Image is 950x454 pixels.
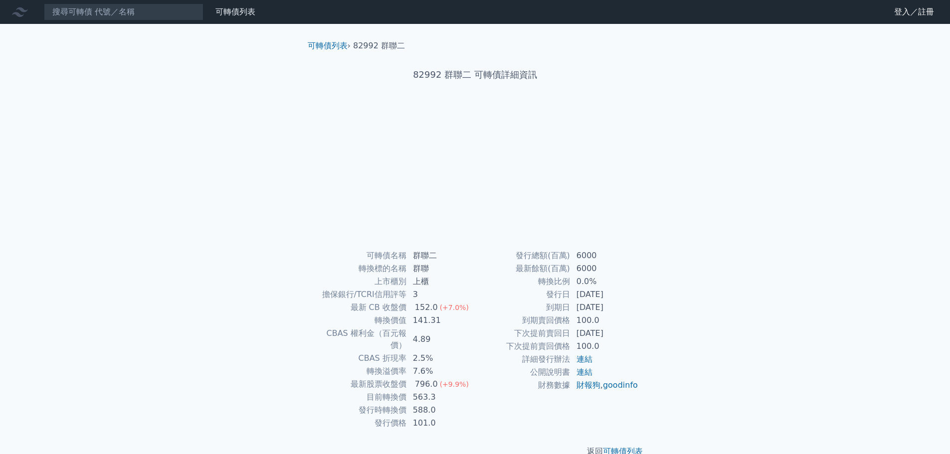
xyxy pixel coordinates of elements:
td: 群聯二 [407,249,475,262]
td: 上市櫃別 [312,275,407,288]
span: (+7.0%) [440,303,469,311]
td: 3 [407,288,475,301]
td: 141.31 [407,314,475,327]
div: 796.0 [413,378,440,390]
td: 轉換價值 [312,314,407,327]
td: 上櫃 [407,275,475,288]
td: 發行總額(百萬) [475,249,570,262]
td: 到期賣回價格 [475,314,570,327]
a: goodinfo [603,380,638,390]
td: 563.3 [407,391,475,404]
td: 7.6% [407,365,475,378]
li: 82992 群聯二 [353,40,405,52]
td: 0.0% [570,275,639,288]
td: CBAS 折現率 [312,352,407,365]
td: 101.0 [407,417,475,430]
td: 發行價格 [312,417,407,430]
a: 財報狗 [576,380,600,390]
td: 下次提前賣回價格 [475,340,570,353]
td: 100.0 [570,314,639,327]
td: 最新餘額(百萬) [475,262,570,275]
td: 100.0 [570,340,639,353]
li: › [308,40,351,52]
a: 可轉債列表 [308,41,348,50]
td: 2.5% [407,352,475,365]
td: 公開說明書 [475,366,570,379]
td: 財務數據 [475,379,570,392]
td: 588.0 [407,404,475,417]
td: 目前轉換價 [312,391,407,404]
td: 下次提前賣回日 [475,327,570,340]
td: [DATE] [570,327,639,340]
a: 可轉債列表 [215,7,255,16]
div: 152.0 [413,302,440,313]
td: 轉換比例 [475,275,570,288]
td: 最新股票收盤價 [312,378,407,391]
td: 到期日 [475,301,570,314]
td: 轉換溢價率 [312,365,407,378]
input: 搜尋可轉債 代號／名稱 [44,3,203,20]
td: 發行日 [475,288,570,301]
a: 連結 [576,367,592,377]
td: 轉換標的名稱 [312,262,407,275]
span: (+9.9%) [440,380,469,388]
td: 詳細發行辦法 [475,353,570,366]
td: [DATE] [570,301,639,314]
a: 連結 [576,354,592,364]
td: 群聯 [407,262,475,275]
td: 可轉債名稱 [312,249,407,262]
a: 登入／註冊 [886,4,942,20]
td: , [570,379,639,392]
td: 最新 CB 收盤價 [312,301,407,314]
td: 6000 [570,262,639,275]
td: 4.89 [407,327,475,352]
td: [DATE] [570,288,639,301]
td: CBAS 權利金（百元報價） [312,327,407,352]
h1: 82992 群聯二 可轉債詳細資訊 [300,68,651,82]
td: 擔保銀行/TCRI信用評等 [312,288,407,301]
td: 發行時轉換價 [312,404,407,417]
td: 6000 [570,249,639,262]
